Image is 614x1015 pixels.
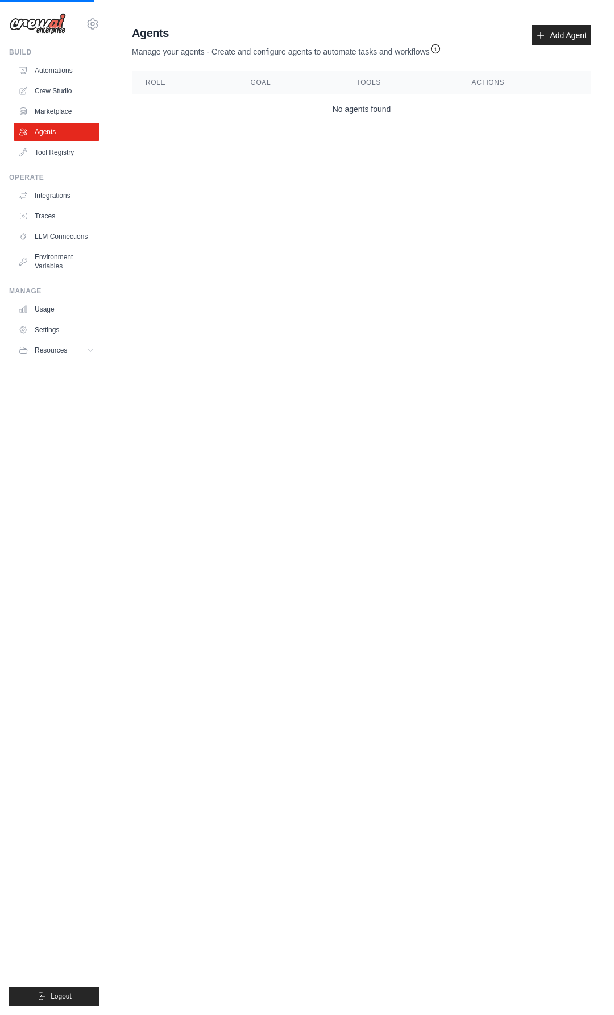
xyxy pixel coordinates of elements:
[14,341,99,359] button: Resources
[14,102,99,121] a: Marketplace
[9,173,99,182] div: Operate
[14,61,99,80] a: Automations
[51,992,72,1001] span: Logout
[14,248,99,275] a: Environment Variables
[458,71,591,94] th: Actions
[237,71,342,94] th: Goal
[9,987,99,1006] button: Logout
[342,71,458,94] th: Tools
[14,82,99,100] a: Crew Studio
[14,300,99,318] a: Usage
[532,25,591,45] a: Add Agent
[9,48,99,57] div: Build
[14,207,99,225] a: Traces
[9,13,66,35] img: Logo
[14,227,99,246] a: LLM Connections
[132,94,591,125] td: No agents found
[132,71,237,94] th: Role
[132,25,441,41] h2: Agents
[14,143,99,161] a: Tool Registry
[9,287,99,296] div: Manage
[14,321,99,339] a: Settings
[35,346,67,355] span: Resources
[14,187,99,205] a: Integrations
[14,123,99,141] a: Agents
[132,41,441,57] p: Manage your agents - Create and configure agents to automate tasks and workflows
